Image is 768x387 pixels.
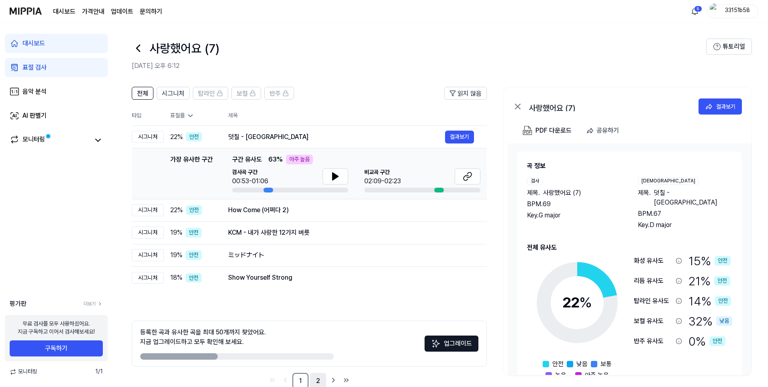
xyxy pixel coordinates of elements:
a: 업데이트 [111,7,133,16]
a: 문의하기 [140,7,162,16]
div: 보컬 유사도 [634,316,672,326]
img: PDF Download [523,126,532,135]
div: 안전 [186,228,202,238]
span: 낮음 [576,359,588,369]
button: 결과보기 [445,131,474,143]
div: 탑라인 유사도 [634,296,672,306]
span: 22 % [170,132,183,142]
span: 검사곡 구간 [232,168,268,176]
span: 모니터링 [10,368,37,376]
a: Go to first page [267,375,278,386]
div: 화성 유사도 [634,256,672,266]
div: 안전 [186,250,202,260]
div: PDF 다운로드 [535,125,572,136]
div: 표절률 [170,112,215,120]
button: 보컬 [231,87,261,100]
span: 사랑했어요 (7) [543,188,581,198]
div: 대시보드 [22,39,45,48]
img: 알림 [690,6,700,16]
button: 시그니처 [157,87,190,100]
div: 5 [694,6,702,12]
div: 안전 [186,132,202,142]
div: 안전 [186,273,202,283]
span: 탑라인 [198,89,215,98]
div: 시그니처 [132,272,164,284]
th: 타입 [132,106,164,126]
a: 결과보기 [699,98,742,115]
div: 14 % [688,293,731,309]
span: 보컬 [237,89,248,98]
span: 반주 [270,89,281,98]
div: 33151b58 [722,6,753,15]
div: 시그니처 [132,227,164,239]
span: % [579,294,592,311]
div: 22 [562,292,592,313]
div: 무료 검사를 모두 사용하셨어요. 지금 구독하고 이어서 검사해보세요! [18,320,95,336]
span: 평가판 [10,299,27,309]
img: profile [710,3,719,19]
div: 안전 [714,276,730,286]
a: Go to previous page [280,375,291,386]
a: 곡 정보검사제목.사랑했어요 (7)BPM.69Key.G major[DEMOGRAPHIC_DATA]제목.덧칠 - [GEOGRAPHIC_DATA]BPM.67Key.D major전체... [508,143,752,375]
th: 제목 [228,106,487,125]
div: 반주 유사도 [634,336,672,346]
div: Key. D major [638,220,733,230]
button: 반주 [264,87,294,100]
div: 시그니처 [132,204,164,216]
button: 전체 [132,87,153,100]
span: 19 % [170,250,182,260]
span: 비교곡 구간 [364,168,401,176]
div: 리듬 유사도 [634,276,672,286]
button: PDF 다운로드 [521,123,573,139]
div: BPM. 69 [527,199,622,209]
a: 대시보드 [53,7,76,16]
span: 덧칠 - [GEOGRAPHIC_DATA] [654,188,733,207]
a: 가격안내 [82,7,104,16]
a: 더보기 [84,301,103,307]
div: 안전 [715,296,731,306]
div: Show Yourself Strong [228,273,474,283]
h1: 사랑했어요 (7) [149,40,219,57]
div: 32 % [688,313,732,330]
a: 표절 검사 [5,58,108,77]
div: 결과보기 [716,102,735,111]
span: 전체 [137,89,148,98]
div: 02:09-02:23 [364,176,401,186]
div: ミッドナイト [228,250,474,260]
h2: 곡 정보 [527,161,732,171]
a: 음악 분석 [5,82,108,101]
button: 읽지 않음 [444,87,487,100]
a: AI 판별기 [5,106,108,125]
span: 63 % [268,155,283,164]
div: 사랑했어요 (7) [529,102,690,111]
span: 아주 높음 [585,371,609,380]
a: Go to next page [328,375,339,386]
div: 표절 검사 [22,63,47,72]
h2: [DATE] 오후 6:12 [132,61,706,71]
button: 튜토리얼 [706,39,752,55]
button: 업그레이드 [425,336,478,352]
span: 제목 . [638,188,651,207]
a: Sparkles업그레이드 [425,342,478,350]
button: profile33151b58 [707,4,758,18]
span: 읽지 않음 [458,89,482,98]
span: 18 % [170,273,182,283]
div: 덧칠 - [GEOGRAPHIC_DATA] [228,132,445,142]
div: 낮음 [716,316,732,326]
div: 15 % [688,252,731,269]
div: 0 % [688,333,725,350]
div: KCM - 내가 사랑한 12가지 버릇 [228,228,474,238]
div: 모니터링 [22,135,45,146]
div: 21 % [688,272,730,289]
div: Key. G major [527,211,622,220]
span: 구간 유사도 [232,155,262,164]
span: 1 / 1 [95,368,103,376]
div: 시그니처 [132,249,164,261]
img: Sparkles [431,339,441,348]
button: 구독하기 [10,340,103,356]
span: 제목 . [527,188,540,198]
a: Go to last page [341,375,352,386]
span: 19 % [170,228,182,238]
div: 아주 높음 [286,155,313,164]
